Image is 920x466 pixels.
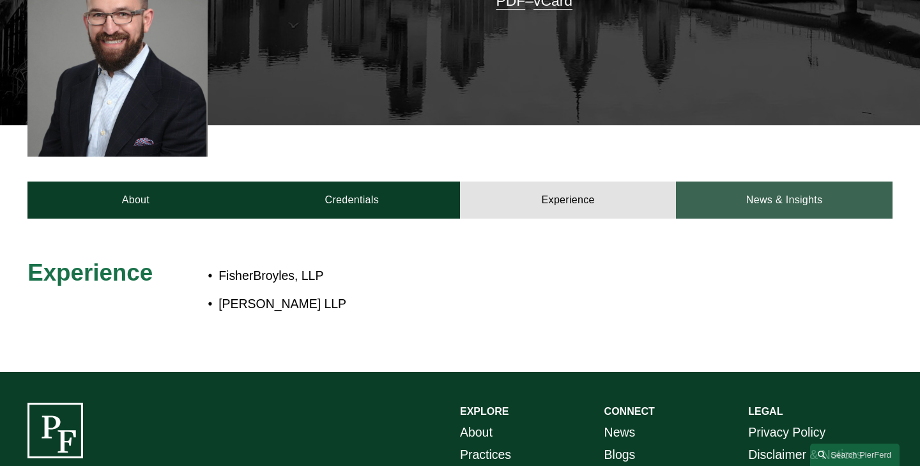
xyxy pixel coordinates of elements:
strong: CONNECT [604,406,655,417]
a: News [604,421,636,444]
strong: LEGAL [748,406,783,417]
a: News & Insights [676,182,892,219]
a: About [460,421,493,444]
a: Blogs [604,444,636,466]
p: [PERSON_NAME] LLP [218,293,784,315]
p: FisherBroyles, LLP [218,265,784,287]
a: Disclaimer & Notices [748,444,862,466]
a: Practices [460,444,511,466]
a: Search this site [810,444,900,466]
strong: EXPLORE [460,406,509,417]
a: About [27,182,243,219]
a: Experience [460,182,676,219]
a: Credentials [244,182,460,219]
span: Experience [27,260,153,286]
a: Privacy Policy [748,421,825,444]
